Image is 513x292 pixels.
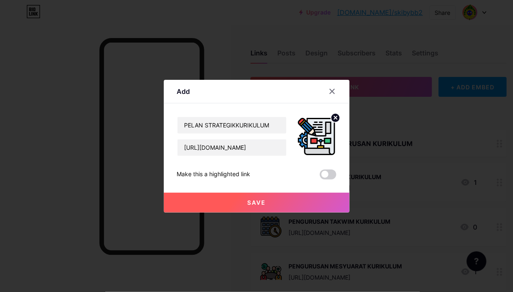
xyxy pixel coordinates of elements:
[177,117,286,134] input: Title
[177,139,286,156] input: URL
[247,199,266,206] span: Save
[164,193,350,213] button: Save
[177,86,190,96] div: Add
[297,117,336,156] img: link_thumbnail
[177,170,251,180] div: Make this a highlighted link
